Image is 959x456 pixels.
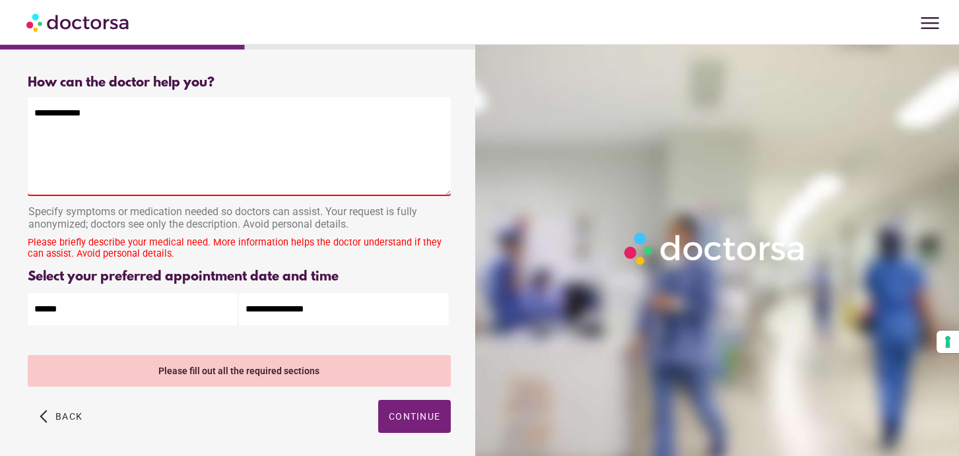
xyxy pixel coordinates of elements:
span: Continue [389,411,440,422]
div: Specify symptoms or medication needed so doctors can assist. Your request is fully anonymized; do... [28,199,451,240]
div: Please fill out all the required sections [28,355,451,387]
img: Logo-Doctorsa-trans-White-partial-flat.png [619,227,811,270]
button: arrow_back_ios Back [34,400,88,433]
button: Continue [378,400,451,433]
div: Select your preferred appointment date and time [28,269,451,284]
span: menu [917,11,942,36]
span: Back [55,411,83,422]
div: Please briefly describe your medical need. More information helps the doctor understand if they c... [28,237,451,259]
img: Doctorsa.com [26,7,131,37]
div: How can the doctor help you? [28,75,451,90]
button: Your consent preferences for tracking technologies [937,331,959,353]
